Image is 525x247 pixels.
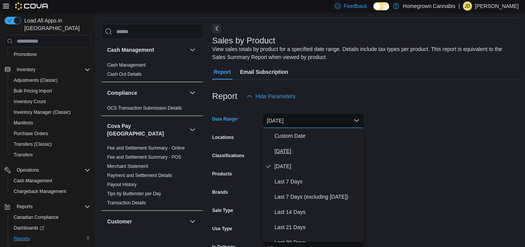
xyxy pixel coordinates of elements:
button: Inventory [14,65,38,74]
a: Inventory Manager (Classic) [11,108,74,117]
a: Inventory Count [11,97,49,106]
span: Manifests [11,118,90,127]
span: Chargeback Management [14,188,66,194]
a: Dashboards [8,223,93,233]
h3: Report [212,92,237,101]
span: OCS Transaction Submission Details [107,105,182,111]
button: Canadian Compliance [8,212,93,223]
span: Dashboards [11,223,90,233]
span: Canadian Compliance [11,213,90,222]
span: Inventory Manager (Classic) [14,109,71,115]
span: Custom Date [275,131,361,140]
button: Compliance [107,89,187,97]
button: Operations [2,165,93,175]
div: Cash Management [101,61,203,82]
img: Cova [15,2,49,10]
span: Feedback [344,2,367,10]
a: Adjustments (Classic) [11,76,61,85]
button: Inventory [2,64,93,75]
span: Cash Management [11,176,90,185]
span: Inventory [17,67,35,73]
span: Bulk Pricing Import [11,86,90,96]
a: Payout History [107,182,137,187]
span: Inventory Count [11,97,90,106]
p: Homegrown Cannabis [403,2,456,11]
span: Last 7 Days (excluding [DATE]) [275,192,361,201]
span: Transfers (Classic) [14,141,52,147]
span: Hide Parameters [256,92,296,100]
span: Tips by Budtender per Day [107,191,161,197]
button: Cova Pay [GEOGRAPHIC_DATA] [107,122,187,137]
label: Classifications [212,153,245,159]
button: Reports [2,201,93,212]
span: Cash Management [107,62,145,68]
span: Dashboards [14,225,44,231]
span: Purchase Orders [11,129,90,138]
span: Inventory Manager (Classic) [11,108,90,117]
span: Operations [17,167,39,173]
button: Purchase Orders [8,128,93,139]
a: Transfers [11,150,36,159]
button: Cash Management [107,46,187,54]
button: Reports [8,233,93,244]
span: [DATE] [275,147,361,156]
a: Dashboards [11,223,47,233]
span: Promotions [14,51,37,57]
button: Cash Management [188,45,197,54]
span: Payout History [107,182,137,188]
h3: Compliance [107,89,137,97]
span: Operations [14,166,90,175]
label: Brands [212,189,228,195]
button: Inventory Count [8,96,93,107]
label: Products [212,171,232,177]
span: Transfers (Classic) [11,140,90,149]
span: Transfers [11,150,90,159]
span: Inventory Count [14,99,46,105]
a: Fee and Settlement Summary - POS [107,155,181,160]
span: Canadian Compliance [14,214,59,220]
a: Tips by Budtender per Day [107,191,161,196]
span: Bulk Pricing Import [14,88,52,94]
span: Reports [14,236,30,242]
span: Reports [14,202,90,211]
button: Chargeback Management [8,186,93,197]
span: Last 14 Days [275,207,361,217]
a: Transaction Details [107,200,146,206]
h3: Cash Management [107,46,154,54]
span: Cash Management [14,178,52,184]
p: [PERSON_NAME] [475,2,519,11]
button: [DATE] [262,113,364,128]
span: Transaction Details [107,200,146,206]
span: Load All Apps in [GEOGRAPHIC_DATA] [21,17,90,32]
a: Reports [11,234,33,243]
a: Purchase Orders [11,129,51,138]
span: Manifests [14,120,33,126]
div: Cova Pay [GEOGRAPHIC_DATA] [101,143,203,210]
span: Reports [11,234,90,243]
button: Manifests [8,118,93,128]
a: Fee and Settlement Summary - Online [107,145,185,151]
button: Bulk Pricing Import [8,86,93,96]
span: Purchase Orders [14,131,48,137]
button: Inventory Manager (Classic) [8,107,93,118]
input: Dark Mode [373,2,389,10]
div: Compliance [101,104,203,116]
button: Transfers (Classic) [8,139,93,150]
a: Promotions [11,50,40,59]
button: Cova Pay [GEOGRAPHIC_DATA] [188,125,197,134]
span: Transfers [14,152,33,158]
span: Last 7 Days [275,177,361,186]
span: Merchant Statement [107,163,148,169]
label: Locations [212,134,234,140]
a: Payment and Settlement Details [107,173,172,178]
a: Chargeback Management [11,187,69,196]
button: Adjustments (Classic) [8,75,93,86]
span: JD [465,2,471,11]
span: Last 21 Days [275,223,361,232]
h3: Sales by Product [212,36,275,45]
button: Hide Parameters [244,89,299,104]
a: Canadian Compliance [11,213,62,222]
